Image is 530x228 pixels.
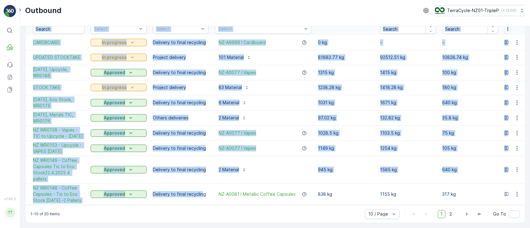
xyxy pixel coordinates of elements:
p: 35.8 kg [442,115,498,121]
a: 13/05/2025, Metals TIC, WR0176 [33,112,84,124]
a: NZ WR0153 - Upcycle - VAPES 29-04-2025 [33,142,84,154]
button: 83 Material [215,83,253,92]
button: In progress [91,39,147,46]
p: Project delivery [153,84,209,91]
a: 30/05/2025, Eco Stock, WR0175 [33,96,84,109]
img: logo [4,5,16,17]
p: 81683.77 kg [318,54,374,60]
p: Delivery to final recycling [153,39,209,46]
a: NZ-A0077 I Vapes [219,145,256,151]
p: 2 Material [219,115,239,121]
p: 640 kg [442,167,498,173]
p: 101 Material [219,54,244,60]
a: CARDBOARD [33,39,84,46]
button: 2 Material [215,165,250,175]
span: 2 [446,210,455,218]
p: 640 kg [442,100,498,106]
p: Delivery to final recycling [153,130,209,136]
p: 180 kg [442,84,498,91]
p: 132.82 kg [380,115,436,121]
span: NZ WR0158 - Vapes - TIC to Upcycle - [DATE] [33,127,84,139]
p: Delivery to final recycling [153,100,209,106]
p: 6 Material [219,100,239,106]
button: Approved [91,166,147,173]
div: TT [5,208,15,217]
p: 838 kg [318,191,374,197]
p: 92512.51 kg [380,54,436,60]
button: TT [4,202,16,223]
button: 2 Material [215,113,250,123]
p: In progress [102,54,127,60]
p: 1418.28 kg [380,84,436,91]
p: 1031 kg [318,100,374,106]
button: Approved [91,129,147,137]
button: Approved [91,145,147,152]
p: Approved [104,130,125,136]
button: Approved [91,99,147,106]
p: 317 kg [442,191,498,197]
p: 1671 kg [380,100,436,106]
span: [DATE], Upcycle, WR0186 [33,66,84,79]
p: Approved [104,100,125,106]
p: 83 Material [219,84,242,91]
p: 1155 kg [380,191,436,197]
p: In progress [102,84,127,91]
p: Approved [104,191,125,197]
p: Project delivery [153,54,209,60]
p: 1149 kg [318,145,374,151]
input: Search [442,24,498,34]
p: ( +12:00 ) [501,8,516,13]
a: NZ-A0077 I Vapes [219,69,256,76]
button: In progress [91,84,147,91]
a: UPDATED STOCKTAKE [33,54,84,60]
p: Outbound [25,6,61,16]
a: NZ-A0081 I Metallic Coffee Capsules [219,191,296,197]
span: [DATE], Eco Stock, WR0175 [33,96,84,109]
p: 1238.28 kg [318,84,374,91]
p: Approved [104,115,125,121]
p: Delivery to final recycling [153,145,209,151]
a: NZ WR0149 - Coffee Capsules Tic to Eco Stock22.4.2025 4 pallets [33,157,84,182]
span: NZ WR0148 - Coffee Capsules - Tic to Eco Stock [DATE] -2 Pallets [33,185,84,203]
button: Approved [91,190,147,198]
input: Search [380,24,436,34]
button: In progress [91,54,147,61]
a: NZ-A0077 I Vapes [219,130,256,136]
p: Delivery to final recycling [153,69,209,76]
p: Approved [104,167,125,173]
p: In progress [102,39,127,46]
p: 1315 kg [318,69,374,76]
p: 1415 kg [380,69,436,76]
button: 6 Material [215,98,251,108]
p: 97.02 kg [318,115,374,121]
span: Go To [493,211,506,217]
p: Approved [104,145,125,151]
p: 0 kg [318,39,374,46]
a: STOCK TAKE [33,84,84,91]
p: 75 kg [442,130,498,136]
p: - [380,39,436,46]
p: 1103.5 kg [380,130,436,136]
p: 1585 kg [380,167,436,173]
input: Search [33,24,84,34]
p: 1028.5 kg [318,130,374,136]
p: 2 Material [219,167,239,173]
p: 10828.74 kg [442,54,498,60]
p: 105 kg [442,145,498,151]
p: Delivery to final recycling [153,191,209,197]
p: Others deliveries [153,115,209,121]
button: 101 Material [215,52,255,62]
span: v 1.50.2 [4,197,16,201]
button: Approved [91,114,147,122]
p: 1-10 of 20 items [30,212,60,217]
p: 1254 kg [380,145,436,151]
p: TerraCycle-NZ01-TripleP [447,7,499,14]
